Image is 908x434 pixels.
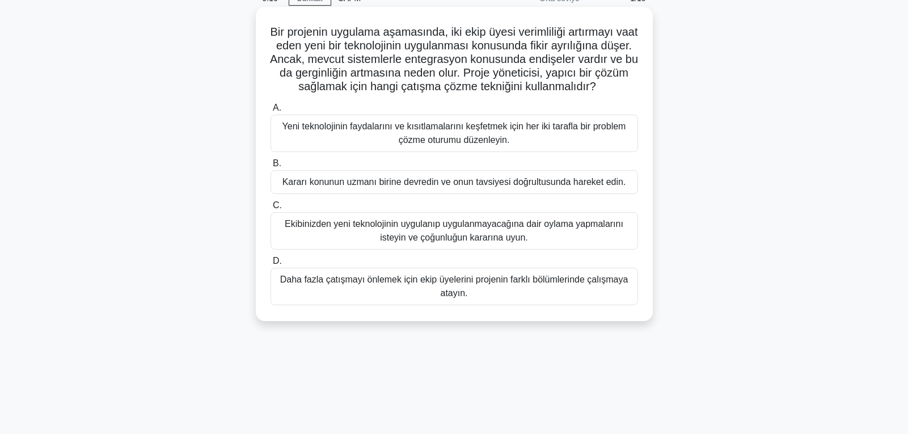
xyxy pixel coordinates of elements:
font: D. [273,256,282,266]
font: Kararı konunun uzmanı birine devredin ve onun tavsiyesi doğrultusunda hareket edin. [282,177,626,187]
font: A. [273,103,281,112]
font: Ekibinizden yeni teknolojinin uygulanıp uygulanmayacağına dair oylama yapmalarını isteyin ve çoğu... [285,219,623,242]
font: Yeni teknolojinin faydalarını ve kısıtlamalarını keşfetmek için her iki tarafla bir problem çözme... [282,121,626,145]
font: C. [273,200,282,210]
font: Daha fazla çatışmayı önlemek için ekip üyelerini projenin farklı bölümlerinde çalışmaya atayın. [280,275,628,298]
font: Bir projenin uygulama aşamasında, iki ekip üyesi verimliliği artırmayı vaat eden yeni bir teknolo... [270,26,638,92]
font: B. [273,158,281,168]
